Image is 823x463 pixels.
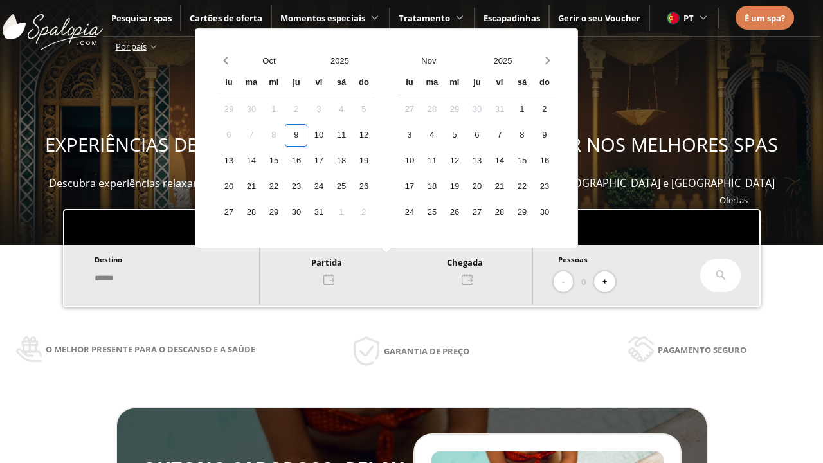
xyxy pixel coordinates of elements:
div: 18 [330,150,352,172]
div: 22 [511,176,533,198]
span: EXPERIÊNCIAS DE BEM-ESTAR PARA OFERECER E APROVEITAR NOS MELHORES SPAS [45,132,778,158]
div: 27 [217,201,240,224]
div: 5 [443,124,466,147]
div: 6 [466,124,488,147]
div: 11 [421,150,443,172]
a: Gerir o seu Voucher [558,12,640,24]
div: vi [488,72,511,95]
img: ImgLogoSpalopia.BvClDcEz.svg [3,1,103,50]
a: Cartões de oferta [190,12,262,24]
div: 4 [421,124,443,147]
div: 9 [285,124,307,147]
span: Pagamento seguro [658,343,746,357]
div: sá [511,72,533,95]
div: 21 [240,176,262,198]
div: 10 [307,124,330,147]
div: 21 [488,176,511,198]
div: 27 [398,98,421,121]
a: Pesquisar spas [111,12,172,24]
span: Descubra experiências relaxantes, desfrute e ofereça momentos de bem-estar em mais de 400 spas em... [49,176,775,190]
div: 20 [217,176,240,198]
div: 15 [511,150,533,172]
div: Calendar wrapper [398,72,556,224]
div: 18 [421,176,443,198]
button: Previous month [217,50,233,72]
div: 28 [240,201,262,224]
span: Garantia de preço [384,344,469,358]
div: 22 [262,176,285,198]
button: - [554,271,573,293]
div: 27 [466,201,488,224]
div: ma [240,72,262,95]
div: 8 [511,124,533,147]
a: É um spa? [745,11,785,25]
div: 17 [307,150,330,172]
div: vi [307,72,330,95]
div: 2 [352,201,375,224]
div: 28 [421,98,443,121]
div: 16 [533,150,556,172]
div: 1 [511,98,533,121]
div: 25 [421,201,443,224]
div: lu [217,72,240,95]
div: Calendar wrapper [217,72,375,224]
div: 25 [330,176,352,198]
div: 6 [217,124,240,147]
div: 5 [352,98,375,121]
span: Por país [116,41,147,52]
div: 7 [240,124,262,147]
div: ju [466,72,488,95]
div: 30 [240,98,262,121]
a: Escapadinhas [484,12,540,24]
div: do [533,72,556,95]
div: 16 [285,150,307,172]
div: 29 [262,201,285,224]
div: ju [285,72,307,95]
div: lu [398,72,421,95]
div: 30 [533,201,556,224]
div: 31 [488,98,511,121]
div: 19 [352,150,375,172]
div: 24 [307,176,330,198]
div: 3 [307,98,330,121]
div: 29 [443,98,466,121]
div: 17 [398,176,421,198]
div: 11 [330,124,352,147]
div: 12 [352,124,375,147]
div: ma [421,72,443,95]
div: sá [330,72,352,95]
span: Pessoas [558,255,588,264]
div: 23 [285,176,307,198]
div: 20 [466,176,488,198]
div: 13 [466,150,488,172]
button: Open years overlay [466,50,539,72]
div: 3 [398,124,421,147]
div: 15 [262,150,285,172]
div: 29 [217,98,240,121]
div: Calendar days [217,98,375,224]
button: Open months overlay [392,50,466,72]
div: 19 [443,176,466,198]
div: 13 [217,150,240,172]
div: 14 [240,150,262,172]
button: Next month [539,50,556,72]
a: Ofertas [719,194,748,206]
div: 30 [285,201,307,224]
div: 30 [466,98,488,121]
div: 4 [330,98,352,121]
div: 9 [533,124,556,147]
button: + [594,271,615,293]
div: 26 [352,176,375,198]
div: 7 [488,124,511,147]
div: mi [443,72,466,95]
div: mi [262,72,285,95]
div: do [352,72,375,95]
div: 31 [307,201,330,224]
span: Destino [95,255,122,264]
div: 28 [488,201,511,224]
